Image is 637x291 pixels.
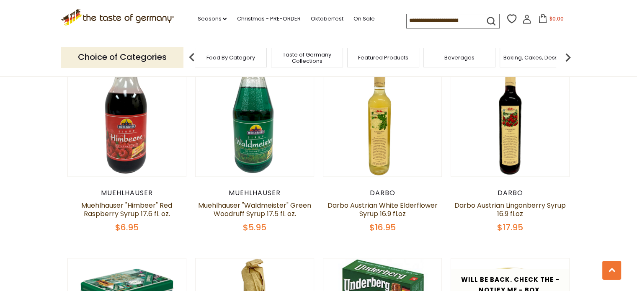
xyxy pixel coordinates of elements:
img: Muehlhauser "Waldmeister" Green Woodruff Syrup 17.5 fl. oz. [196,58,314,176]
a: Seasons [197,14,227,23]
span: $0.00 [549,15,563,22]
div: Darbo [323,189,442,197]
a: Muehlhauser "Waldmeister" Green Woodruff Syrup 17.5 fl. oz. [198,201,311,219]
span: $6.95 [115,221,139,233]
a: Darbo Austrian White Elderflower Syrup 16.9 fl.oz [328,201,438,219]
span: $5.95 [243,221,266,233]
a: Taste of Germany Collections [273,52,340,64]
div: Muehlhauser [67,189,187,197]
p: Choice of Categories [61,47,183,67]
button: $0.00 [533,14,569,26]
a: Food By Category [206,54,255,61]
div: Darbo [451,189,570,197]
img: Muehlhauser "Himbeer" Red Raspberry Syrup 17.6 fl. oz. [68,58,186,176]
a: Baking, Cakes, Desserts [503,54,568,61]
a: Christmas - PRE-ORDER [237,14,300,23]
a: Darbo Austrian Lingonberry Syrup 16.9 fl.oz [454,201,566,219]
a: Featured Products [358,54,408,61]
a: On Sale [353,14,374,23]
span: $16.95 [369,221,396,233]
span: $17.95 [497,221,523,233]
a: Beverages [444,54,475,61]
img: Darbo Austrian White Elderflower Syrup 16.9 fl.oz [323,58,442,176]
div: Muehlhauser [195,189,315,197]
a: Muehlhauser "Himbeer" Red Raspberry Syrup 17.6 fl. oz. [81,201,172,219]
img: previous arrow [183,49,200,66]
img: Darbo Austrian Lingonberry Syrup 16.9 fl.oz [451,58,570,176]
a: Oktoberfest [310,14,343,23]
img: next arrow [560,49,576,66]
